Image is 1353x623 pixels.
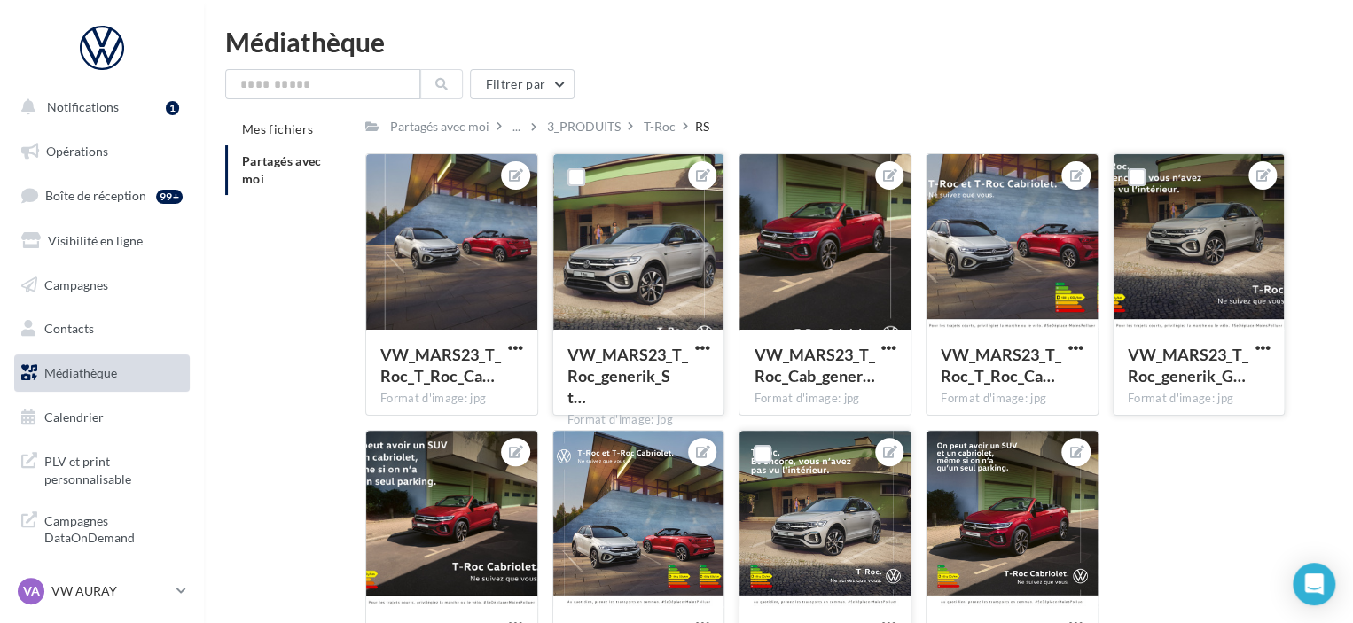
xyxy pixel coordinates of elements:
span: VW_MARS23_T_Roc_Cab_generik_Story [754,345,874,385]
div: Format d'image: jpg [941,391,1083,407]
span: Calendrier [44,409,104,424]
a: Calendrier [11,399,193,436]
span: Boîte de réception [45,188,146,203]
div: 1 [166,101,179,115]
a: Opérations [11,133,193,170]
div: Format d'image: jpg [380,391,523,407]
span: VA [23,582,40,600]
div: ... [509,114,524,139]
a: Médiathèque [11,354,193,392]
span: Médiathèque [44,365,117,380]
span: Campagnes DataOnDemand [44,509,183,547]
div: Partagés avec moi [390,118,489,136]
div: Format d'image: jpg [567,412,710,428]
a: Campagnes DataOnDemand [11,502,193,554]
span: Visibilité en ligne [48,233,143,248]
span: VW_MARS23_T_Roc_generik_Story [567,345,688,407]
div: Format d'image: jpg [1128,391,1271,407]
a: Boîte de réception99+ [11,176,193,214]
span: VW_MARS23_T_Roc_T_Roc_Cab_generik_GMB [941,345,1061,385]
div: Open Intercom Messenger [1293,563,1335,605]
span: Partagés avec moi [242,153,322,186]
a: Contacts [11,310,193,347]
a: VA VW AURAY [14,574,190,608]
span: Campagnes [44,276,108,292]
span: Notifications [47,99,119,114]
a: PLV et print personnalisable [11,442,193,495]
div: 99+ [156,190,183,204]
div: Format d'image: jpg [754,391,896,407]
a: Visibilité en ligne [11,222,193,260]
button: Notifications 1 [11,89,186,126]
div: 3_PRODUITS [547,118,621,136]
span: Mes fichiers [242,121,313,136]
p: VW AURAY [51,582,169,600]
span: Opérations [46,144,108,159]
button: Filtrer par [470,69,575,99]
a: Campagnes [11,267,193,304]
span: PLV et print personnalisable [44,449,183,487]
span: VW_MARS23_T_Roc_generik_GMB [1128,345,1248,385]
div: RS [695,118,709,136]
div: Médiathèque [225,28,1332,55]
span: VW_MARS23_T_Roc_T_Roc_Cab_generik_Story [380,345,501,385]
div: T-Roc [644,118,676,136]
span: Contacts [44,321,94,336]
